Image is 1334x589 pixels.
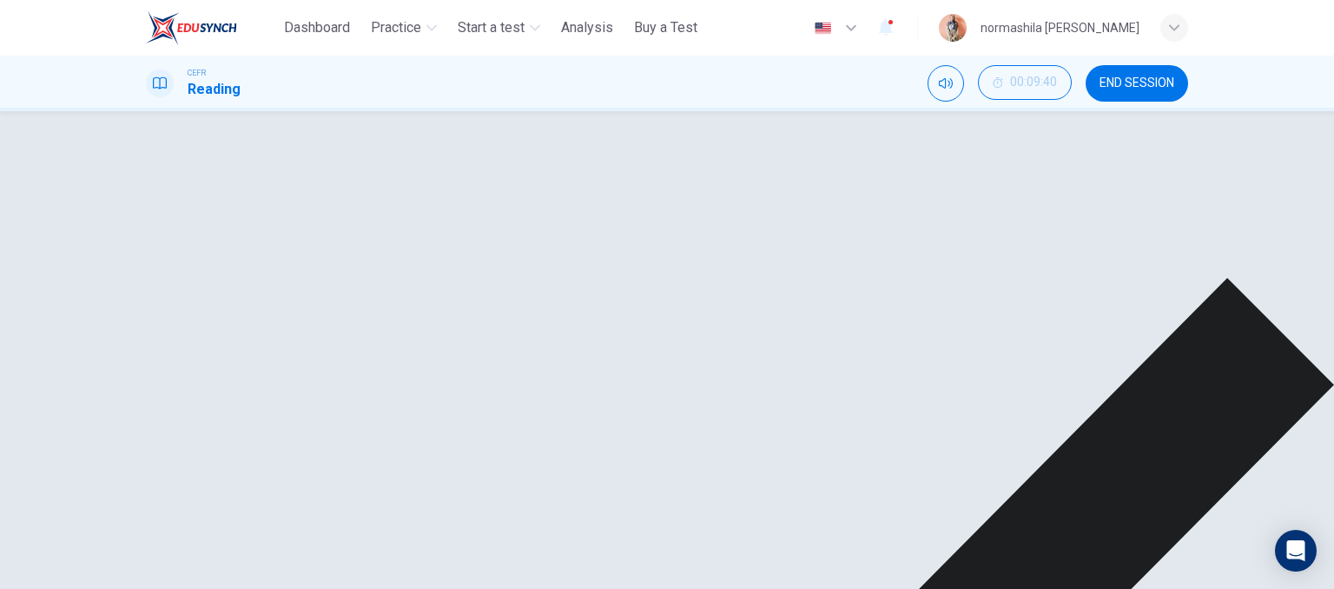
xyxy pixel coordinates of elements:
[561,17,613,38] span: Analysis
[978,65,1072,100] button: 00:09:40
[928,65,964,102] div: Mute
[458,17,525,38] span: Start a test
[188,67,206,79] span: CEFR
[284,17,350,38] span: Dashboard
[1275,530,1317,572] div: Open Intercom Messenger
[812,22,834,35] img: en
[277,12,357,43] button: Dashboard
[188,79,241,100] h1: Reading
[146,10,277,45] a: ELTC logo
[978,65,1072,102] div: Hide
[554,12,620,43] button: Analysis
[146,10,237,45] img: ELTC logo
[981,17,1139,38] div: normashila [PERSON_NAME]
[634,17,697,38] span: Buy a Test
[371,17,421,38] span: Practice
[1086,65,1188,102] button: END SESSION
[1010,76,1057,89] span: 00:09:40
[1100,76,1174,90] span: END SESSION
[939,14,967,42] img: Profile picture
[364,12,444,43] button: Practice
[451,12,547,43] button: Start a test
[627,12,704,43] button: Buy a Test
